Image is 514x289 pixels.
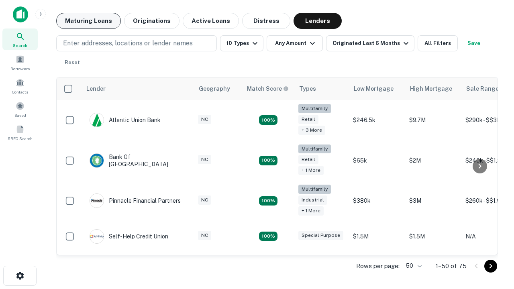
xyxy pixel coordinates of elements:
span: Borrowers [10,65,30,72]
td: $380k [349,181,405,221]
th: Geography [194,77,242,100]
button: All Filters [418,35,458,51]
td: $2M [405,140,461,181]
button: Active Loans [183,13,239,29]
div: Lender [86,84,106,94]
th: High Mortgage [405,77,461,100]
div: Bank Of [GEOGRAPHIC_DATA] [90,153,186,168]
button: Go to next page [484,260,497,273]
div: Matching Properties: 11, hasApolloMatch: undefined [259,232,277,241]
img: picture [90,113,104,127]
div: Special Purpose [298,231,343,240]
div: Retail [298,155,318,164]
button: Enter addresses, locations or lender names [56,35,217,51]
div: Atlantic Union Bank [90,113,161,127]
a: Borrowers [2,52,38,73]
img: capitalize-icon.png [13,6,28,22]
button: Maturing Loans [56,13,121,29]
p: Rows per page: [356,261,400,271]
div: High Mortgage [410,84,452,94]
div: Originated Last 6 Months [332,39,411,48]
div: NC [198,155,211,164]
div: Multifamily [298,185,331,194]
div: NC [198,195,211,205]
a: Search [2,28,38,50]
button: Originations [124,13,179,29]
button: Save your search to get updates of matches that match your search criteria. [461,35,487,51]
th: Lender [82,77,194,100]
div: Sale Range [466,84,499,94]
span: Saved [14,112,26,118]
div: Self-help Credit Union [90,229,168,244]
td: $9.7M [405,100,461,140]
div: + 1 more [298,166,324,175]
div: 50 [403,260,423,272]
div: NC [198,115,211,124]
div: Types [299,84,316,94]
h6: Match Score [247,84,287,93]
div: Matching Properties: 13, hasApolloMatch: undefined [259,196,277,206]
div: Multifamily [298,144,331,154]
img: picture [90,154,104,167]
a: Saved [2,98,38,120]
div: Capitalize uses an advanced AI algorithm to match your search with the best lender. The match sco... [247,84,289,93]
td: $246.5k [349,100,405,140]
iframe: Chat Widget [474,199,514,238]
td: $1.5M [405,221,461,252]
td: $1.5M [349,221,405,252]
button: Lenders [294,13,342,29]
span: SREO Search [8,135,33,142]
a: SREO Search [2,122,38,143]
div: Retail [298,115,318,124]
div: + 3 more [298,126,325,135]
td: $3M [405,181,461,221]
button: Any Amount [267,35,323,51]
div: NC [198,231,211,240]
p: 1–50 of 75 [436,261,467,271]
td: $65k [349,140,405,181]
div: Multifamily [298,104,331,113]
div: Low Mortgage [354,84,394,94]
button: Originated Last 6 Months [326,35,414,51]
th: Types [294,77,349,100]
div: + 1 more [298,206,324,216]
button: Distress [242,13,290,29]
div: Industrial [298,195,327,205]
img: picture [90,194,104,208]
div: Matching Properties: 10, hasApolloMatch: undefined [259,115,277,125]
a: Contacts [2,75,38,97]
span: Contacts [12,89,28,95]
th: Low Mortgage [349,77,405,100]
div: Matching Properties: 17, hasApolloMatch: undefined [259,156,277,165]
th: Capitalize uses an advanced AI algorithm to match your search with the best lender. The match sco... [242,77,294,100]
p: Enter addresses, locations or lender names [63,39,193,48]
span: Search [13,42,27,49]
button: 10 Types [220,35,263,51]
div: Pinnacle Financial Partners [90,193,181,208]
img: picture [90,230,104,243]
button: Reset [59,55,85,71]
div: Geography [199,84,230,94]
